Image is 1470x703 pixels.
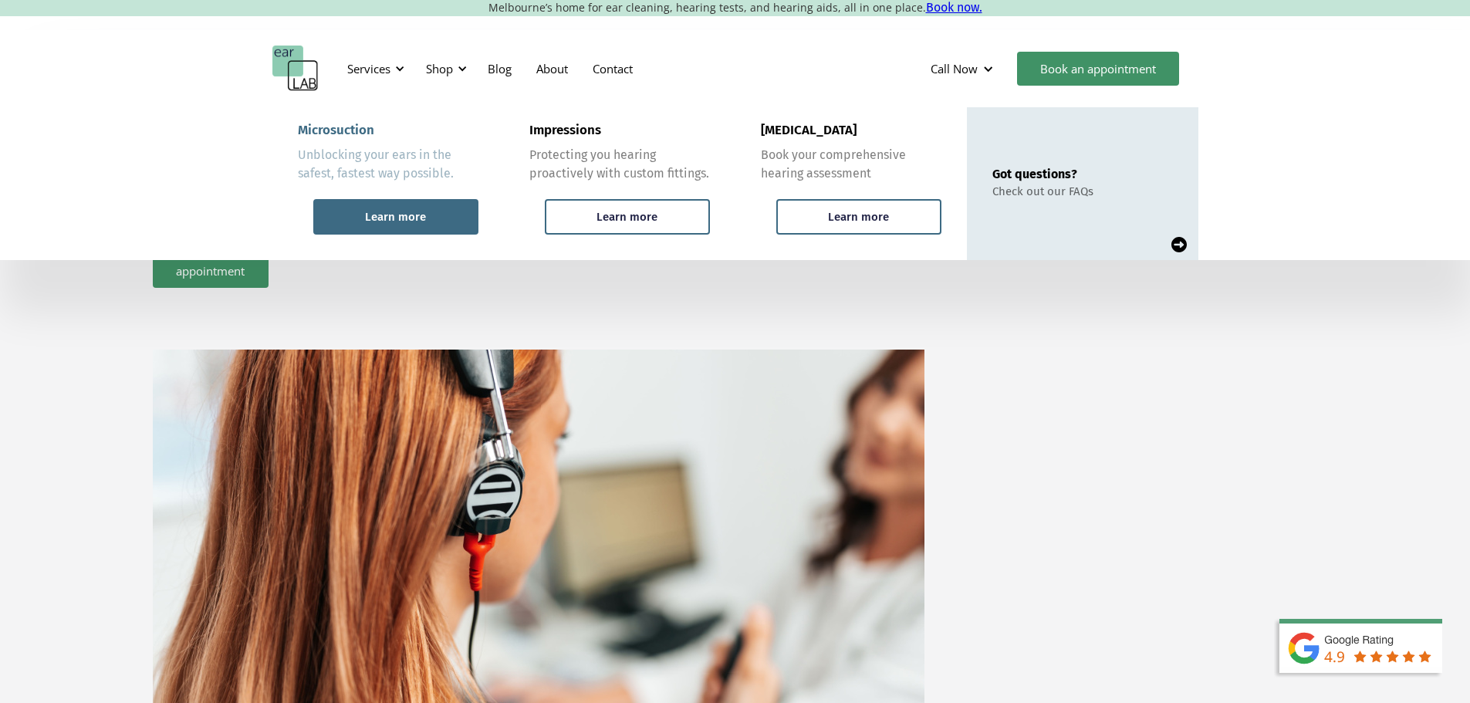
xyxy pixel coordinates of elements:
[931,61,978,76] div: Call Now
[524,46,580,91] a: About
[761,123,857,138] div: [MEDICAL_DATA]
[347,61,390,76] div: Services
[417,46,471,92] div: Shop
[1017,52,1179,86] a: Book an appointment
[992,184,1093,198] div: Check out our FAQs
[365,210,426,224] div: Learn more
[918,46,1009,92] div: Call Now
[580,46,645,91] a: Contact
[153,238,269,288] a: Book an appointment
[272,107,504,260] a: MicrosuctionUnblocking your ears in the safest, fastest way possible.Learn more
[298,123,374,138] div: Microsuction
[338,46,409,92] div: Services
[828,210,889,224] div: Learn more
[735,107,967,260] a: [MEDICAL_DATA]Book your comprehensive hearing assessmentLearn more
[426,61,453,76] div: Shop
[272,46,319,92] a: home
[596,210,657,224] div: Learn more
[761,146,941,183] div: Book your comprehensive hearing assessment
[504,107,735,260] a: ImpressionsProtecting you hearing proactively with custom fittings.Learn more
[529,123,601,138] div: Impressions
[529,146,710,183] div: Protecting you hearing proactively with custom fittings.
[298,146,478,183] div: Unblocking your ears in the safest, fastest way possible.
[967,107,1198,260] a: Got questions?Check out our FAQs
[475,46,524,91] a: Blog
[992,167,1093,181] div: Got questions?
